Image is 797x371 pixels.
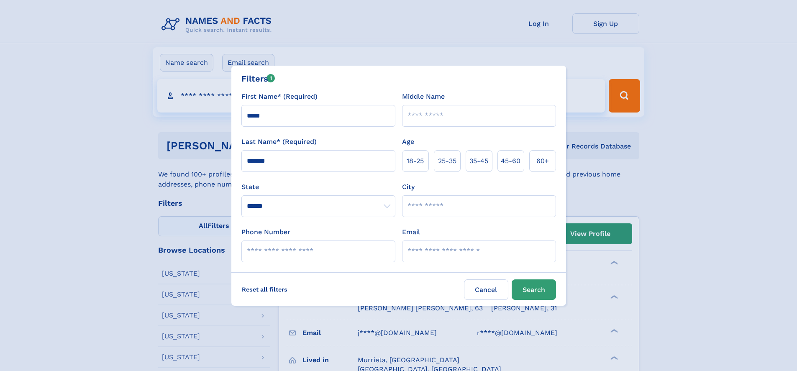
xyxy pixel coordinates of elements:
label: Middle Name [402,92,445,102]
div: Filters [241,72,275,85]
label: Reset all filters [236,279,293,299]
label: Last Name* (Required) [241,137,317,147]
span: 18‑25 [407,156,424,166]
label: State [241,182,395,192]
span: 60+ [536,156,549,166]
label: Phone Number [241,227,290,237]
button: Search [512,279,556,300]
label: City [402,182,415,192]
label: Cancel [464,279,508,300]
label: Age [402,137,414,147]
label: Email [402,227,420,237]
span: 25‑35 [438,156,456,166]
span: 45‑60 [501,156,520,166]
span: 35‑45 [469,156,488,166]
label: First Name* (Required) [241,92,318,102]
